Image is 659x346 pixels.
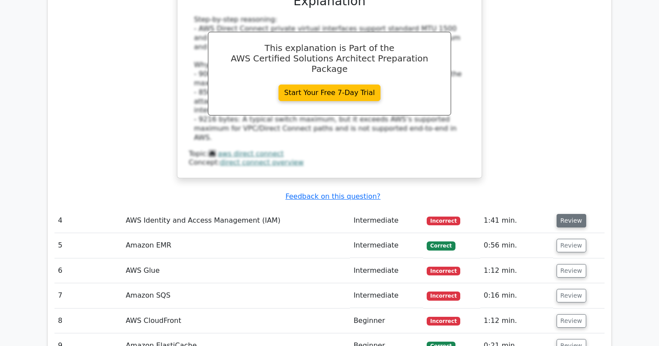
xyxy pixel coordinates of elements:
td: 5 [54,233,122,258]
button: Review [557,239,586,252]
span: Incorrect [427,317,460,326]
td: Amazon EMR [122,233,350,258]
div: Concept: [189,158,470,167]
td: 1:12 min. [480,258,553,283]
a: Start Your Free 7-Day Trial [279,85,380,101]
td: 1:41 min. [480,208,553,233]
button: Review [557,289,586,302]
td: Intermediate [350,208,423,233]
td: AWS Identity and Access Management (IAM) [122,208,350,233]
td: 7 [54,283,122,308]
button: Review [557,264,586,278]
span: Correct [427,241,455,250]
span: Incorrect [427,267,460,275]
td: Beginner [350,309,423,333]
td: 6 [54,258,122,283]
a: Feedback on this question? [285,192,380,200]
td: Intermediate [350,233,423,258]
td: 0:16 min. [480,283,553,308]
td: 8 [54,309,122,333]
div: Topic: [189,149,470,159]
td: 4 [54,208,122,233]
td: AWS Glue [122,258,350,283]
td: 0:56 min. [480,233,553,258]
td: AWS CloudFront [122,309,350,333]
button: Review [557,214,586,227]
td: 1:12 min. [480,309,553,333]
span: Incorrect [427,217,460,225]
td: Amazon SQS [122,283,350,308]
td: Intermediate [350,258,423,283]
div: Step-by-step reasoning: - AWS Direct Connect private virtual interfaces support standard MTU 1500... [194,15,465,142]
span: Incorrect [427,292,460,300]
a: direct connect overview [220,158,304,166]
button: Review [557,314,586,328]
td: Intermediate [350,283,423,308]
a: aws direct connect [218,149,284,158]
